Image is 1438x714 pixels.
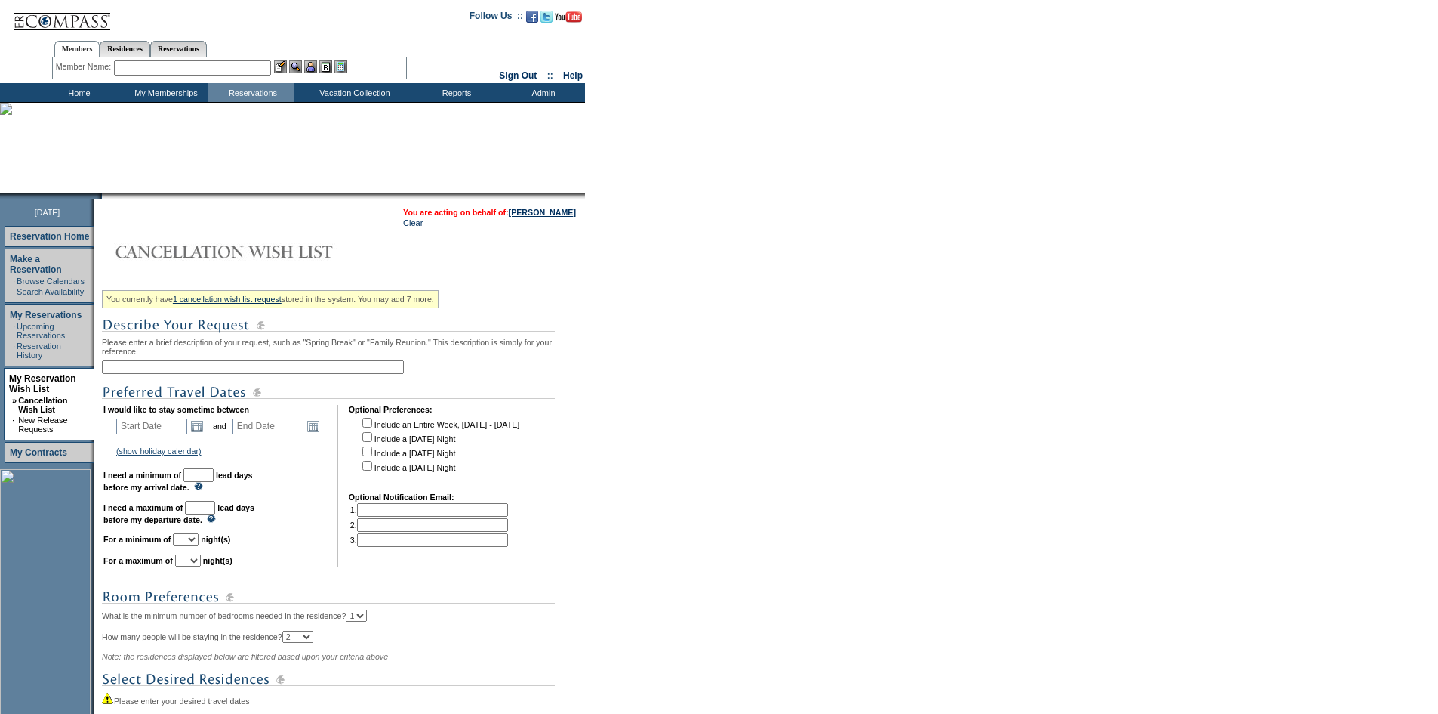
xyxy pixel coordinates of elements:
[10,310,82,320] a: My Reservations
[509,208,576,217] a: [PERSON_NAME]
[17,342,61,360] a: Reservation History
[498,83,585,102] td: Admin
[540,15,553,24] a: Follow us on Twitter
[102,692,581,706] div: Please enter your desired travel dates
[319,60,332,73] img: Reservations
[103,405,249,414] b: I would like to stay sometime between
[9,373,76,394] a: My Reservation Wish List
[103,556,173,565] b: For a maximum of
[411,83,498,102] td: Reports
[116,419,187,434] input: Date format: M/D/Y. Shortcut keys: [T] for Today. [UP] or [.] for Next Day. [DOWN] or [,] for Pre...
[526,15,538,24] a: Become our fan on Facebook
[203,556,232,565] b: night(s)
[350,518,508,532] td: 2.
[150,41,207,57] a: Reservations
[232,419,303,434] input: Date format: M/D/Y. Shortcut keys: [T] for Today. [UP] or [.] for Next Day. [DOWN] or [,] for Pre...
[100,41,150,57] a: Residences
[102,692,114,704] img: icon_alert2.gif
[116,447,202,456] a: (show holiday calendar)
[13,287,15,296] td: ·
[35,208,60,217] span: [DATE]
[208,83,294,102] td: Reservations
[194,482,203,490] img: questionMark_lightBlue.gif
[17,287,84,296] a: Search Availability
[334,60,347,73] img: b_calculator.gif
[189,418,205,434] a: Open the calendar popup.
[201,535,230,544] b: night(s)
[18,396,67,414] a: Cancellation Wish List
[103,503,183,512] b: I need a maximum of
[56,60,114,73] div: Member Name:
[305,418,322,434] a: Open the calendar popup.
[17,277,85,286] a: Browse Calendars
[121,83,208,102] td: My Memberships
[540,11,553,23] img: Follow us on Twitter
[103,535,171,544] b: For a minimum of
[13,342,15,360] td: ·
[97,193,102,199] img: promoShadowLeftCorner.gif
[526,11,538,23] img: Become our fan on Facebook
[289,60,302,73] img: View
[470,9,523,27] td: Follow Us ::
[403,218,423,227] a: Clear
[274,60,287,73] img: b_edit.gif
[102,236,404,267] img: Cancellation Wish List
[10,254,62,275] a: Make a Reservation
[102,652,388,661] span: Note: the residences displayed below are filtered based upon your criteria above
[34,83,121,102] td: Home
[13,322,15,340] td: ·
[547,70,553,81] span: ::
[10,447,67,458] a: My Contracts
[555,15,582,24] a: Subscribe to our YouTube Channel
[17,322,65,340] a: Upcoming Reservations
[13,277,15,286] td: ·
[10,231,89,242] a: Reservation Home
[403,208,576,217] span: You are acting on behalf of:
[102,290,439,308] div: You currently have stored in the system. You may add 7 more.
[350,533,508,547] td: 3.
[499,70,537,81] a: Sign Out
[211,416,229,437] td: and
[12,396,17,405] b: »
[555,11,582,23] img: Subscribe to our YouTube Channel
[349,493,454,502] b: Optional Notification Email:
[207,515,216,523] img: questionMark_lightBlue.gif
[103,503,254,524] b: lead days before my departure date.
[18,416,67,434] a: New Release Requests
[294,83,411,102] td: Vacation Collection
[103,471,253,492] b: lead days before my arrival date.
[102,588,555,607] img: subTtlRoomPreferences.gif
[54,41,100,57] a: Members
[350,503,508,517] td: 1.
[12,416,17,434] td: ·
[359,416,519,482] td: Include an Entire Week, [DATE] - [DATE] Include a [DATE] Night Include a [DATE] Night Include a [...
[563,70,583,81] a: Help
[304,60,317,73] img: Impersonate
[173,295,282,304] a: 1 cancellation wish list request
[349,405,433,414] b: Optional Preferences:
[103,471,181,480] b: I need a minimum of
[102,193,103,199] img: blank.gif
